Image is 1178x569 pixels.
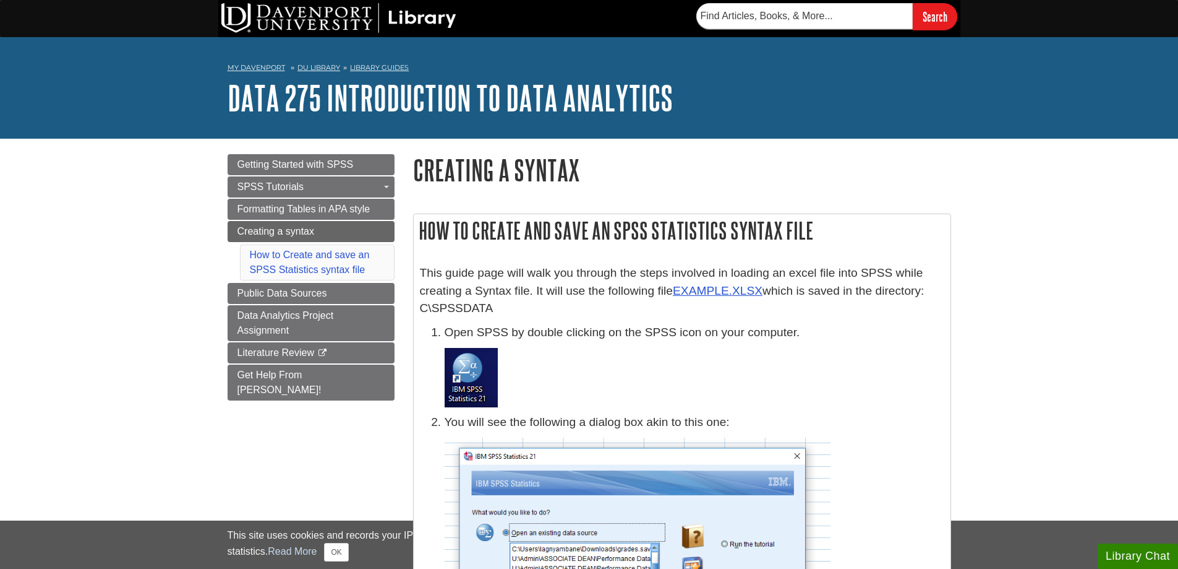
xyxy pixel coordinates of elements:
[445,348,498,407] img: TNbN1ZaVzneu1-AfXZvsVgQYR-ozol2BVRmGNj2OYp_mktaU2pJrdpfLgkvaqNNNdnv86JY5f9vRKB6OS7-yUW7El55wW-BX9...
[324,543,348,562] button: Close
[913,3,957,30] input: Search
[221,3,456,33] img: DU Library
[696,3,957,30] form: Searches DU Library's articles, books, and more
[237,181,304,192] span: SPSS Tutorials
[237,370,322,395] span: Get Help From [PERSON_NAME]!
[1098,544,1178,569] button: Library Chat
[317,349,327,357] i: This link opens in a new window
[237,288,327,298] span: Public Data Sources
[414,214,950,247] h2: How to Create and save an SPSS Statistics syntax file
[228,59,951,79] nav: breadcrumb
[696,3,913,29] input: Find Articles, Books, & More...
[237,347,315,358] span: Literature Review
[228,528,951,562] div: This site uses cookies and records your IP address for usage statistics. Additionally, we use Goo...
[237,226,315,237] span: Creating a syntax
[237,204,370,214] span: Formatting Tables in APA style
[228,79,673,117] a: DATA 275 Introduction to Data Analytics
[228,305,395,341] a: Data Analytics Project Assignment
[228,283,395,304] a: Public Data Sources
[445,414,944,432] p: You will see the following a dialog box akin to this one:
[228,176,395,198] a: SPSS Tutorials
[237,159,354,170] span: Getting Started with SPSS
[297,63,340,72] a: DU Library
[420,264,944,318] p: This guide page will walk you through the steps involved in loading an excel file into SPSS while...
[228,199,395,220] a: Formatting Tables in APA style
[228,63,285,73] a: My Davenport
[673,284,762,297] a: EXAMPLE.XLSX
[250,250,370,275] a: How to Create and save an SPSS Statistics syntax file
[228,154,395,175] a: Getting Started with SPSS
[350,63,409,72] a: Library Guides
[268,546,317,557] a: Read More
[228,154,395,401] div: Guide Page Menu
[445,324,944,342] p: Open SPSS by double clicking on the SPSS icon on your computer.
[413,154,951,186] h1: Creating a syntax
[228,365,395,401] a: Get Help From [PERSON_NAME]!
[228,221,395,242] a: Creating a syntax
[237,310,334,336] span: Data Analytics Project Assignment
[228,342,395,363] a: Literature Review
